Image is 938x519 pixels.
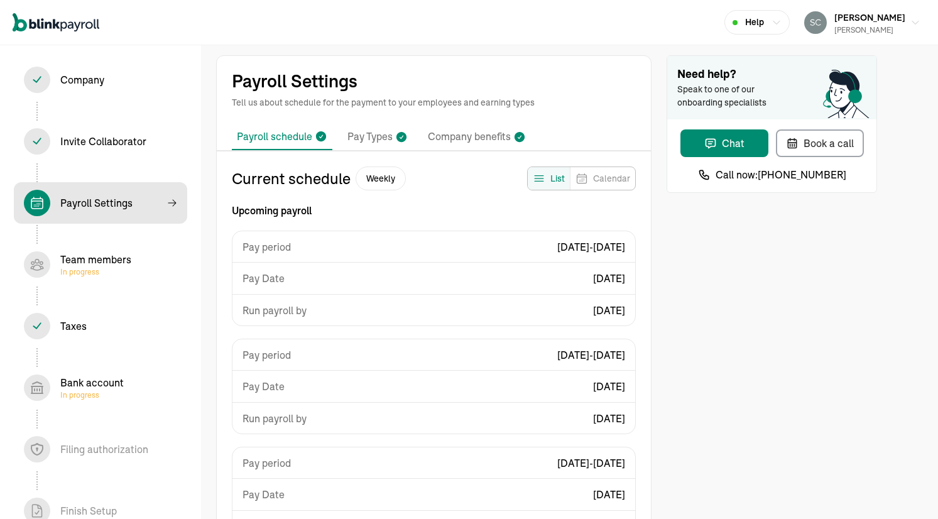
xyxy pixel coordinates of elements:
[14,59,187,101] span: Company
[243,456,291,471] span: Pay period
[243,411,307,426] span: Run payroll by
[550,172,565,185] span: List
[14,244,187,285] span: Team membersIn progress
[724,10,790,35] button: Help
[593,303,625,318] span: [DATE]
[237,129,312,144] p: Payroll schedule
[60,267,131,277] span: In progress
[593,487,625,502] span: [DATE]
[557,239,625,254] span: [DATE] - [DATE]
[60,252,131,277] div: Team members
[60,195,133,210] div: Payroll Settings
[745,16,764,29] span: Help
[243,487,285,502] span: Pay Date
[60,442,148,457] div: Filing authorization
[704,136,744,151] div: Chat
[13,4,99,41] nav: Global
[14,305,187,347] span: Taxes
[834,25,905,36] div: [PERSON_NAME]
[14,429,187,470] span: Filing authorization
[593,379,625,394] span: [DATE]
[243,239,291,254] span: Pay period
[677,83,784,109] span: Speak to one of our onboarding specialists
[14,182,187,224] span: Payroll Settings
[677,66,866,83] span: Need help?
[716,167,846,182] span: Call now: [PHONE_NUMBER]
[14,367,187,408] span: Bank accountIn progress
[799,7,925,38] button: [PERSON_NAME][PERSON_NAME]
[60,503,117,518] div: Finish Setup
[557,456,625,471] span: [DATE] - [DATE]
[243,271,285,286] span: Pay Date
[243,379,285,394] span: Pay Date
[680,129,768,157] button: Chat
[243,303,307,318] span: Run payroll by
[834,12,905,23] span: [PERSON_NAME]
[232,203,636,218] p: Upcoming payroll
[593,411,625,426] span: [DATE]
[776,129,864,157] button: Book a call
[60,72,104,87] div: Company
[243,347,291,363] span: Pay period
[60,319,87,334] div: Taxes
[527,167,636,190] div: Feeds
[593,271,625,286] span: [DATE]
[428,129,511,145] p: Company benefits
[232,167,406,190] p: Current schedule
[347,129,393,145] p: Pay Types
[232,96,636,109] p: Tell us about schedule for the payment to your employees and earning types
[60,390,124,400] span: In progress
[593,172,630,185] span: Calendar
[232,71,636,91] h1: Payroll Settings
[557,347,625,363] span: [DATE] - [DATE]
[60,134,146,149] div: Invite Collaborator
[786,136,854,151] div: Book a call
[356,167,406,190] span: Weekly
[60,375,124,400] div: Bank account
[14,121,187,162] span: Invite Collaborator
[729,383,938,519] iframe: Chat Widget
